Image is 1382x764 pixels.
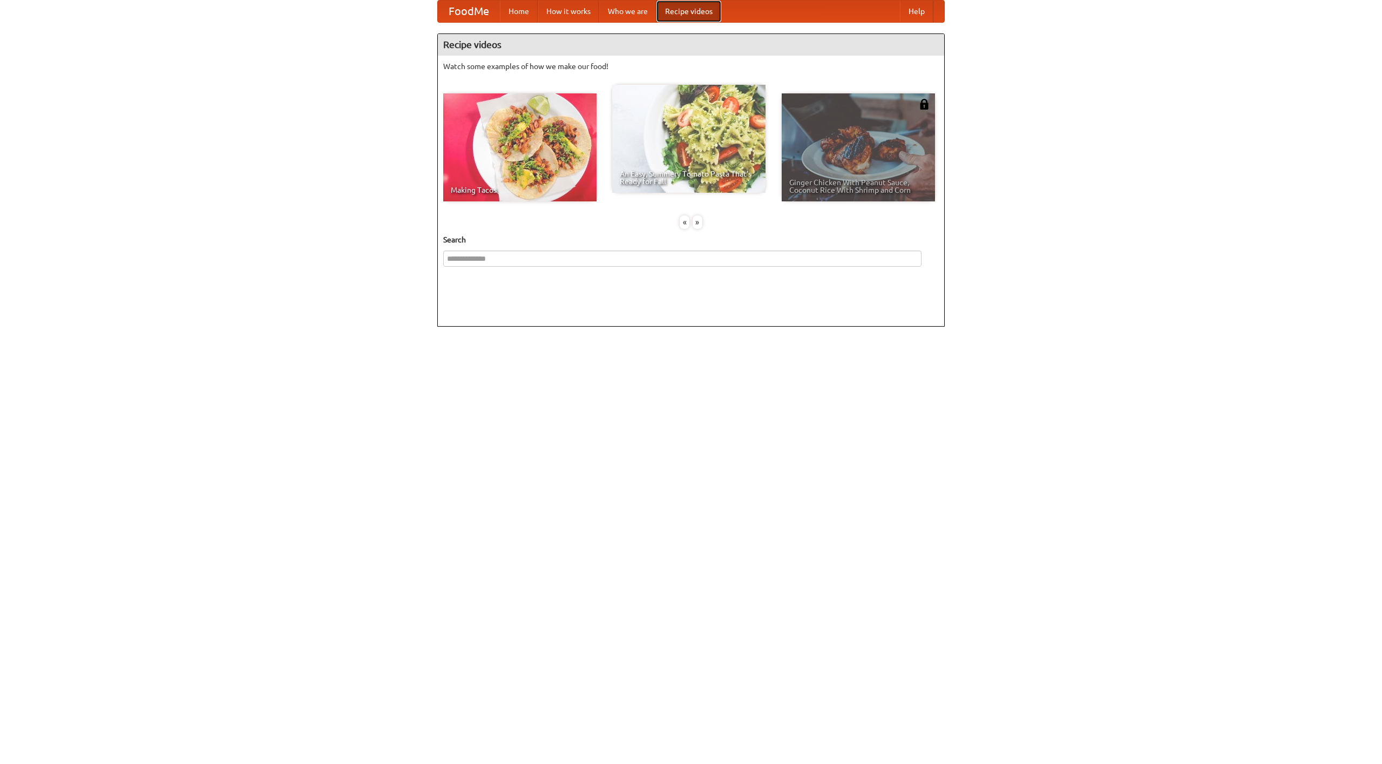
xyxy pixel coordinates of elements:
span: An Easy, Summery Tomato Pasta That's Ready for Fall [620,170,758,185]
div: « [680,215,689,229]
p: Watch some examples of how we make our food! [443,61,939,72]
a: Making Tacos [443,93,597,201]
a: An Easy, Summery Tomato Pasta That's Ready for Fall [612,85,765,193]
a: Home [500,1,538,22]
a: How it works [538,1,599,22]
span: Making Tacos [451,186,589,194]
a: Who we are [599,1,656,22]
img: 483408.png [919,99,930,110]
h4: Recipe videos [438,34,944,56]
a: FoodMe [438,1,500,22]
a: Recipe videos [656,1,721,22]
div: » [693,215,702,229]
h5: Search [443,234,939,245]
a: Help [900,1,933,22]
